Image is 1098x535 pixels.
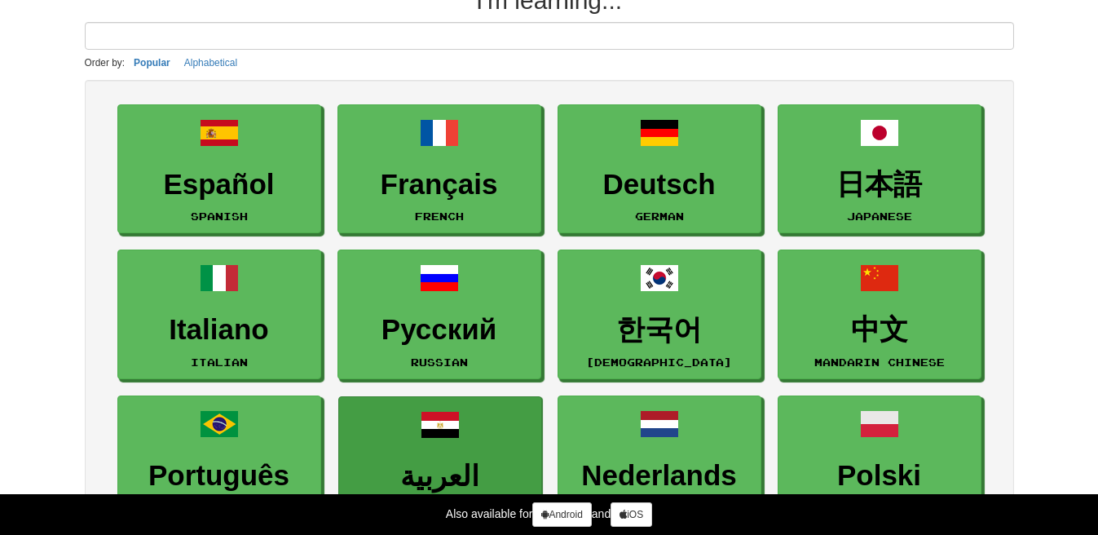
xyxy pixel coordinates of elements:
a: 中文Mandarin Chinese [778,250,981,379]
button: Alphabetical [179,54,242,72]
a: DeutschGerman [558,104,761,234]
a: PolskiPolish [778,396,981,525]
a: iOS [611,502,652,527]
a: NederlandsDutch [558,396,761,525]
a: 日本語Japanese [778,104,981,234]
h3: العربية [347,461,533,493]
small: German [635,210,684,222]
h3: Nederlands [567,460,752,492]
h3: 日本語 [787,169,972,201]
small: Spanish [191,210,248,222]
a: Android [532,502,591,527]
a: العربيةArabic [338,396,542,526]
a: EspañolSpanish [117,104,321,234]
h3: Русский [346,314,532,346]
h3: Italiano [126,314,312,346]
a: 한국어[DEMOGRAPHIC_DATA] [558,250,761,379]
a: PortuguêsPortuguese [117,396,321,525]
a: ItalianoItalian [117,250,321,379]
button: Popular [129,54,175,72]
small: Order by: [85,57,126,69]
h3: 한국어 [567,314,752,346]
h3: Español [126,169,312,201]
small: Japanese [847,210,912,222]
small: French [415,210,464,222]
h3: Deutsch [567,169,752,201]
small: Russian [411,356,468,368]
a: FrançaisFrench [337,104,541,234]
small: [DEMOGRAPHIC_DATA] [586,356,732,368]
small: Italian [191,356,248,368]
a: РусскийRussian [337,250,541,379]
h3: Polski [787,460,972,492]
small: Mandarin Chinese [814,356,945,368]
h3: Português [126,460,312,492]
h3: 中文 [787,314,972,346]
h3: Français [346,169,532,201]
